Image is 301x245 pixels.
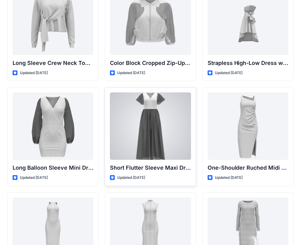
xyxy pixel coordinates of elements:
[13,92,93,160] a: Long Balloon Sleeve Mini Dress with Wrap Bodice
[110,92,191,160] a: Short Flutter Sleeve Maxi Dress with Contrast Bodice and Sheer Overlay
[110,164,191,172] p: Short Flutter Sleeve Maxi Dress with Contrast [PERSON_NAME] and [PERSON_NAME]
[13,164,93,172] p: Long Balloon Sleeve Mini Dress with Wrap Bodice
[215,70,243,76] p: Updated [DATE]
[208,164,288,172] p: One-Shoulder Ruched Midi Dress with Slit
[208,92,288,160] a: One-Shoulder Ruched Midi Dress with Slit
[20,70,48,76] p: Updated [DATE]
[117,70,145,76] p: Updated [DATE]
[117,175,145,181] p: Updated [DATE]
[110,59,191,67] p: Color Block Cropped Zip-Up Jacket with Sheer Sleeves
[20,175,48,181] p: Updated [DATE]
[13,59,93,67] p: Long Sleeve Crew Neck Top with Asymmetrical Tie Detail
[208,59,288,67] p: Strapless High-Low Dress with Side Bow Detail
[215,175,243,181] p: Updated [DATE]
